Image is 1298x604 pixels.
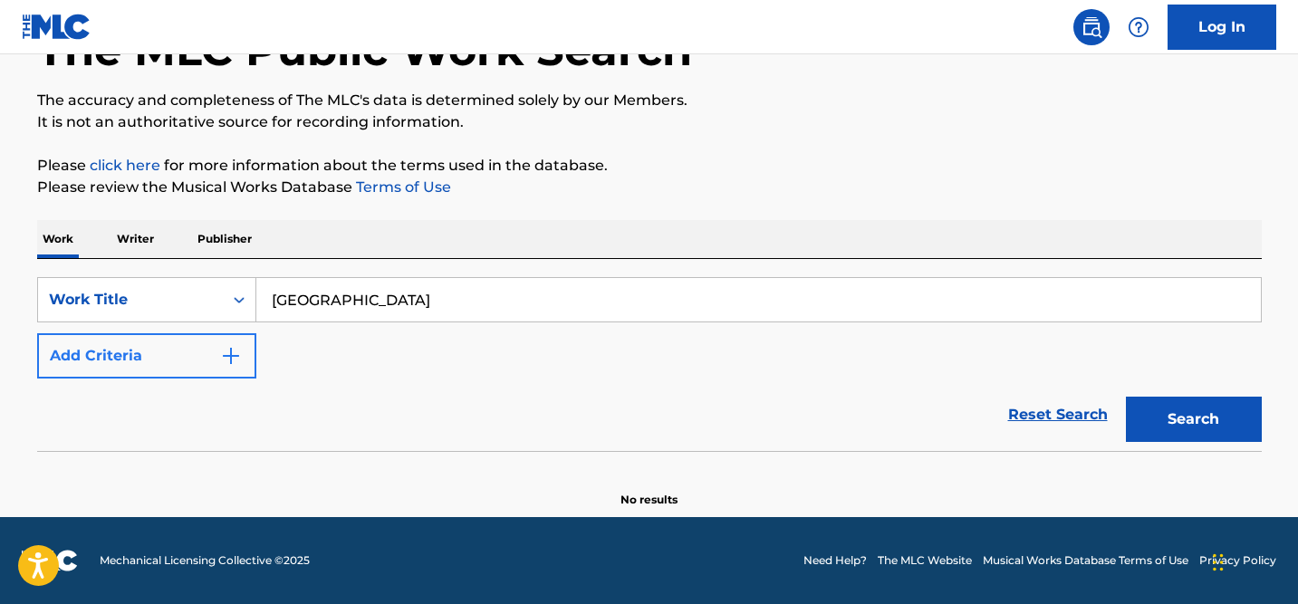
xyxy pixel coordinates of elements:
a: The MLC Website [878,552,972,569]
form: Search Form [37,277,1262,451]
img: logo [22,550,78,571]
img: search [1081,16,1102,38]
a: Reset Search [999,395,1117,435]
a: Musical Works Database Terms of Use [983,552,1188,569]
iframe: Chat Widget [1207,517,1298,604]
span: Mechanical Licensing Collective © 2025 [100,552,310,569]
a: Log In [1168,5,1276,50]
p: Please review the Musical Works Database [37,177,1262,198]
a: Need Help? [803,552,867,569]
a: click here [90,157,160,174]
img: help [1128,16,1149,38]
p: Work [37,220,79,258]
p: Please for more information about the terms used in the database. [37,155,1262,177]
p: No results [620,470,678,508]
div: Drag [1213,535,1224,590]
div: Work Title [49,289,212,311]
img: MLC Logo [22,14,91,40]
p: Writer [111,220,159,258]
p: It is not an authoritative source for recording information. [37,111,1262,133]
button: Add Criteria [37,333,256,379]
button: Search [1126,397,1262,442]
a: Terms of Use [352,178,451,196]
a: Public Search [1073,9,1110,45]
p: Publisher [192,220,257,258]
a: Privacy Policy [1199,552,1276,569]
div: Help [1120,9,1157,45]
p: The accuracy and completeness of The MLC's data is determined solely by our Members. [37,90,1262,111]
img: 9d2ae6d4665cec9f34b9.svg [220,345,242,367]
